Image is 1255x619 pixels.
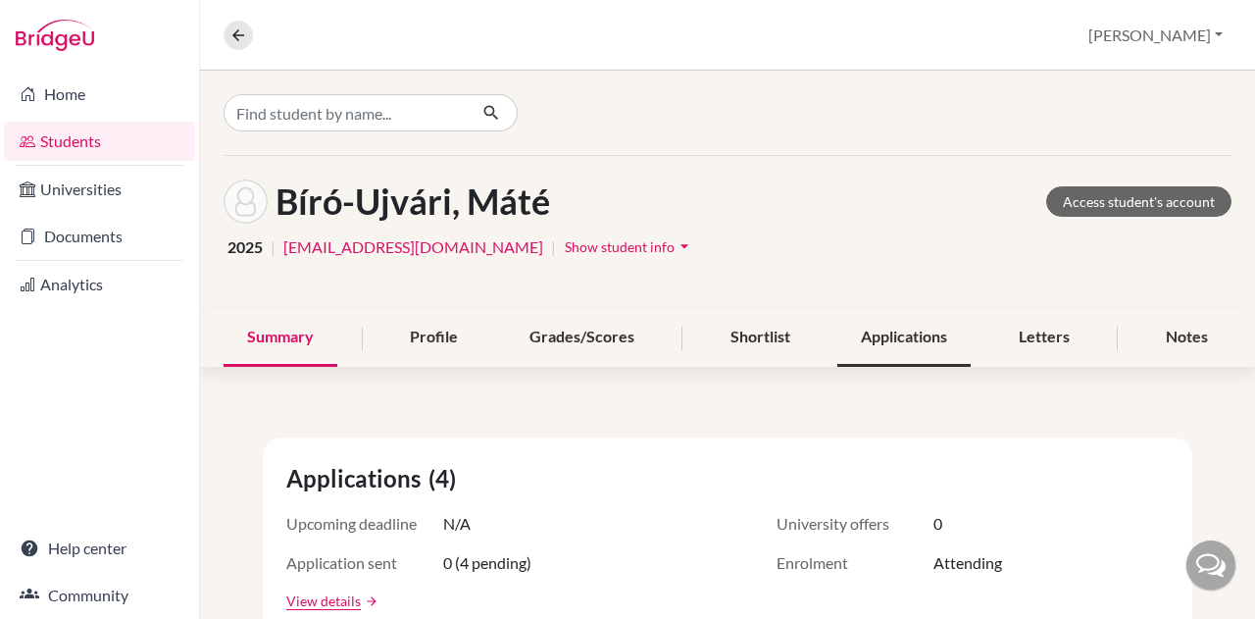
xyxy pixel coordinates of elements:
[43,14,87,31] span: Súgó
[224,94,467,131] input: Find student by name...
[1046,186,1231,217] a: Access student's account
[386,309,481,367] div: Profile
[4,265,195,304] a: Analytics
[777,512,933,536] span: University offers
[443,512,471,536] span: N/A
[4,75,195,114] a: Home
[224,309,337,367] div: Summary
[777,551,933,575] span: Enrolment
[286,512,443,536] span: Upcoming deadline
[837,309,971,367] div: Applications
[283,235,543,259] a: [EMAIL_ADDRESS][DOMAIN_NAME]
[224,180,268,224] img: Máté Bíró-Ujvári's avatar
[428,461,464,496] span: (4)
[286,591,361,611] a: View details
[551,235,556,259] span: |
[227,235,263,259] span: 2025
[4,529,195,568] a: Help center
[443,551,531,575] span: 0 (4 pending)
[4,217,195,256] a: Documents
[4,576,195,615] a: Community
[286,551,443,575] span: Application sent
[361,594,378,608] a: arrow_forward
[506,309,658,367] div: Grades/Scores
[4,170,195,209] a: Universities
[1142,309,1231,367] div: Notes
[564,232,695,262] button: Show student infoarrow_drop_down
[995,309,1093,367] div: Letters
[16,20,94,51] img: Bridge-U
[4,122,195,161] a: Students
[286,461,428,496] span: Applications
[933,512,942,536] span: 0
[1079,17,1231,54] button: [PERSON_NAME]
[675,236,694,256] i: arrow_drop_down
[271,235,276,259] span: |
[933,551,1002,575] span: Attending
[707,309,814,367] div: Shortlist
[565,238,675,255] span: Show student info
[276,181,550,223] h1: Bíró-Ujvári, Máté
